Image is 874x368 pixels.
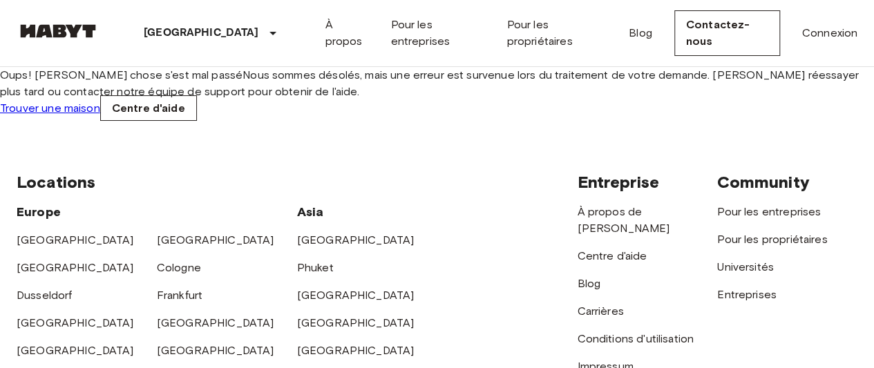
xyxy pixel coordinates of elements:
a: Frankfurt [157,289,202,302]
a: Blog [577,277,600,290]
a: Pour les entreprises [390,17,484,50]
a: Conditions d'utilisation [577,332,694,345]
p: [GEOGRAPHIC_DATA] [144,25,259,41]
a: [GEOGRAPHIC_DATA] [17,344,134,357]
a: [GEOGRAPHIC_DATA] [17,316,134,329]
a: Cologne [157,261,201,274]
a: Carrières [577,304,623,318]
span: Asia [297,204,324,220]
a: Dusseldorf [17,289,73,302]
a: [GEOGRAPHIC_DATA] [17,261,134,274]
a: [GEOGRAPHIC_DATA] [297,233,415,246]
a: Pour les propriétaires [506,17,607,50]
a: [GEOGRAPHIC_DATA] [297,289,415,302]
a: [GEOGRAPHIC_DATA] [297,344,415,357]
a: Connexion [802,25,857,41]
a: À propos [325,17,369,50]
a: Contactez-nous [674,10,780,56]
span: Europe [17,204,61,220]
a: Centre d'aide [577,249,647,262]
a: Pour les entreprises [717,205,821,218]
span: Community [717,172,809,192]
a: [GEOGRAPHIC_DATA] [157,316,274,329]
a: Entreprises [717,288,777,301]
a: Universités [717,260,774,273]
a: Blog [629,25,652,41]
a: Phuket [297,261,334,274]
a: Centre d'aide [100,95,197,121]
a: [GEOGRAPHIC_DATA] [157,233,274,246]
img: Habyt [17,24,99,38]
a: Pour les propriétaires [717,233,827,246]
a: [GEOGRAPHIC_DATA] [157,344,274,357]
a: [GEOGRAPHIC_DATA] [297,316,415,329]
a: [GEOGRAPHIC_DATA] [17,233,134,246]
a: À propos de [PERSON_NAME] [577,205,669,235]
span: Locations [17,172,95,192]
span: Entreprise [577,172,659,192]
